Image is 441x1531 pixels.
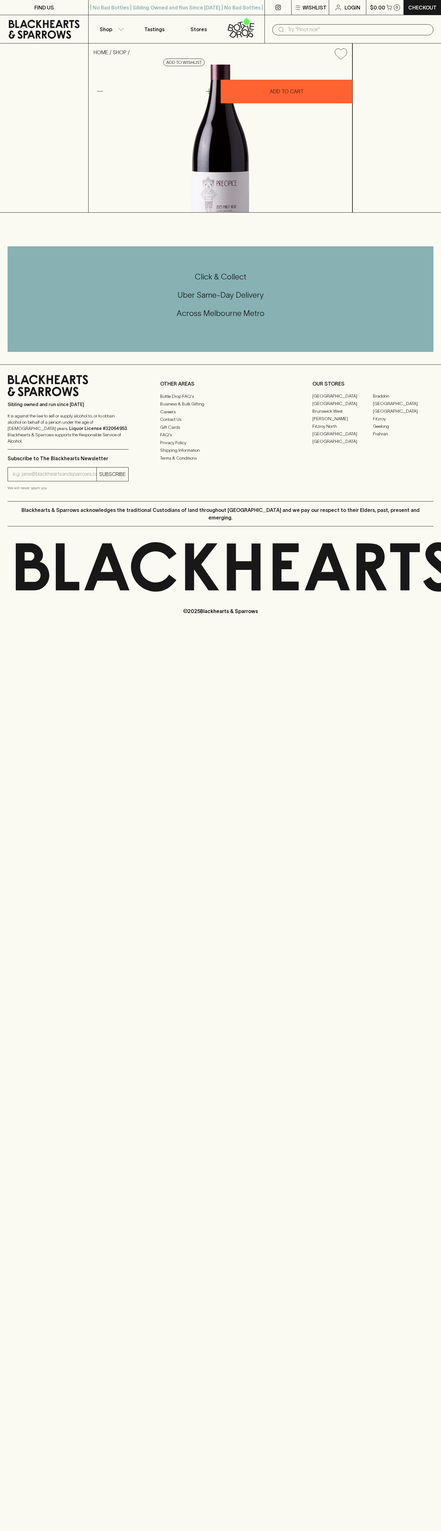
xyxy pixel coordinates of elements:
img: 37294.png [89,65,352,212]
a: HOME [94,49,108,55]
a: Prahran [373,430,433,438]
p: Blackhearts & Sparrows acknowledges the traditional Custodians of land throughout [GEOGRAPHIC_DAT... [12,506,429,521]
a: Fitzroy [373,415,433,423]
a: [GEOGRAPHIC_DATA] [312,400,373,408]
a: Contact Us [160,416,281,423]
a: [GEOGRAPHIC_DATA] [373,400,433,408]
p: 0 [396,6,398,9]
a: Bottle Drop FAQ's [160,393,281,400]
h5: Click & Collect [8,272,433,282]
p: Subscribe to The Blackhearts Newsletter [8,455,129,462]
a: Shipping Information [160,447,281,454]
p: Login [345,4,360,11]
a: [GEOGRAPHIC_DATA] [312,430,373,438]
a: Tastings [132,15,177,43]
p: We will never spam you [8,485,129,491]
strong: Liquor License #32064953 [69,426,127,431]
p: Tastings [144,26,165,33]
div: Call to action block [8,246,433,352]
a: Terms & Conditions [160,454,281,462]
p: Stores [190,26,207,33]
p: It is against the law to sell or supply alcohol to, or to obtain alcohol on behalf of a person un... [8,413,129,444]
a: Gift Cards [160,423,281,431]
a: FAQ's [160,431,281,439]
h5: Across Melbourne Metro [8,308,433,318]
a: [PERSON_NAME] [312,415,373,423]
p: $0.00 [370,4,385,11]
p: Sibling owned and run since [DATE] [8,401,129,408]
p: OTHER AREAS [160,380,281,387]
a: Braddon [373,393,433,400]
a: Fitzroy North [312,423,373,430]
a: Brunswick West [312,408,373,415]
a: [GEOGRAPHIC_DATA] [312,438,373,445]
button: Add to wishlist [163,59,205,66]
input: Try "Pinot noir" [287,25,428,35]
a: SHOP [113,49,126,55]
h5: Uber Same-Day Delivery [8,290,433,300]
a: Careers [160,408,281,416]
p: FIND US [34,4,54,11]
p: OUR STORES [312,380,433,387]
button: Shop [89,15,133,43]
a: Business & Bulk Gifting [160,400,281,408]
a: Privacy Policy [160,439,281,446]
p: ADD TO CART [270,88,304,95]
a: Geelong [373,423,433,430]
button: ADD TO CART [221,80,352,103]
input: e.g. jane@blackheartsandsparrows.com.au [13,469,96,479]
p: SUBSCRIBE [99,470,126,478]
p: Shop [100,26,112,33]
p: Wishlist [303,4,327,11]
a: Stores [177,15,221,43]
p: Checkout [408,4,437,11]
a: [GEOGRAPHIC_DATA] [312,393,373,400]
button: Add to wishlist [332,46,350,62]
button: SUBSCRIBE [97,467,128,481]
a: [GEOGRAPHIC_DATA] [373,408,433,415]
